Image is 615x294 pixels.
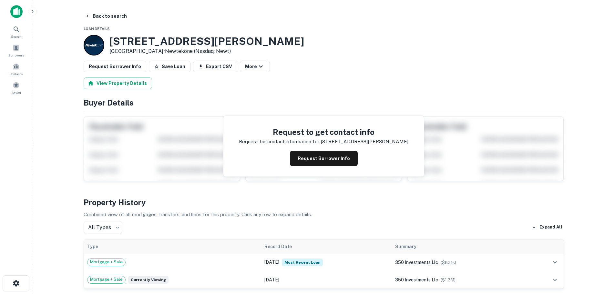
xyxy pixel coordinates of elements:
h3: [STREET_ADDRESS][PERSON_NAME] [109,35,304,47]
button: expand row [549,274,560,285]
button: View Property Details [84,77,152,89]
th: Type [84,239,261,254]
td: [DATE] [261,254,392,271]
button: Request Borrower Info [84,61,146,72]
span: 350 investments llc [395,277,438,282]
span: Most Recent Loan [282,259,323,266]
button: More [240,61,270,72]
iframe: Chat Widget [583,242,615,273]
button: expand row [549,257,560,268]
button: Export CSV [193,61,237,72]
span: Search [11,34,22,39]
h4: Property History [84,197,564,208]
img: capitalize-icon.png [10,5,23,18]
button: Expand All [530,223,564,232]
p: Combined view of all mortgages, transfers, and liens for this property. Click any row to expand d... [84,211,564,218]
h4: Request to get contact info [239,126,408,138]
p: [STREET_ADDRESS][PERSON_NAME] [321,138,408,146]
span: Saved [12,90,21,95]
span: Loan Details [84,27,110,31]
a: Search [2,23,30,40]
a: Newtekone (nasdaq: Newt) [165,48,231,54]
span: Borrowers [8,53,24,58]
td: [DATE] [261,271,392,289]
span: ($ 1.3M ) [441,278,456,282]
p: [GEOGRAPHIC_DATA] • [109,47,304,55]
span: Currently viewing [128,276,169,284]
button: Save Loan [149,61,190,72]
span: 350 investments llc [395,260,438,265]
h4: Buyer Details [84,97,564,108]
span: Mortgage + Sale [87,259,125,265]
span: ($ 831k ) [441,260,456,265]
button: Request Borrower Info [290,151,358,166]
div: All Types [84,221,122,234]
a: Borrowers [2,42,30,59]
th: Summary [392,239,528,254]
span: Mortgage + Sale [87,276,125,283]
a: Saved [2,79,30,96]
button: Back to search [82,10,129,22]
a: Contacts [2,60,30,78]
span: Contacts [10,71,23,76]
th: Record Date [261,239,392,254]
p: Request for contact information for [239,138,319,146]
